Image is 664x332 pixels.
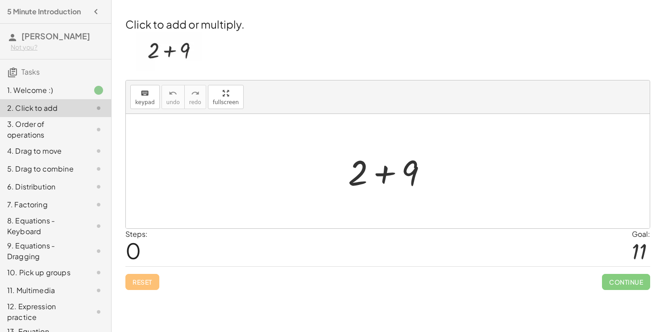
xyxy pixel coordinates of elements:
i: undo [169,88,177,99]
div: 11. Multimedia [7,285,79,296]
button: keyboardkeypad [130,85,160,109]
div: 1. Welcome :) [7,85,79,96]
button: fullscreen [208,85,244,109]
label: Steps: [125,229,148,239]
div: 12. Expression practice [7,301,79,323]
div: Not you? [11,43,104,52]
i: Task not started. [93,164,104,174]
i: Task not started. [93,146,104,156]
div: 3. Order of operations [7,119,79,140]
button: redoredo [184,85,206,109]
span: undo [166,99,180,105]
i: Task not started. [93,285,104,296]
span: fullscreen [213,99,239,105]
i: Task not started. [93,246,104,256]
div: 4. Drag to move [7,146,79,156]
div: 2. Click to add [7,103,79,113]
i: Task not started. [93,267,104,278]
div: 10. Pick up groups [7,267,79,278]
span: Tasks [21,67,40,76]
div: 7. Factoring [7,199,79,210]
i: keyboard [141,88,149,99]
i: Task not started. [93,103,104,113]
i: Task not started. [93,199,104,210]
div: 6. Distribution [7,181,79,192]
i: Task not started. [93,307,104,317]
i: redo [191,88,199,99]
i: Task finished. [93,85,104,96]
h4: 5 Minute Introduction [7,6,81,17]
i: Task not started. [93,124,104,135]
span: 0 [125,237,141,264]
i: Task not started. [93,221,104,231]
span: redo [189,99,201,105]
i: Task not started. [93,181,104,192]
img: acc24cad2d66776ab3378aca534db7173dae579742b331bb719a8ca59f72f8de.webp [136,32,202,71]
span: [PERSON_NAME] [21,31,90,41]
span: keypad [135,99,155,105]
div: 5. Drag to combine [7,164,79,174]
h2: Click to add or multiply. [125,17,650,32]
div: 9. Equations - Dragging [7,240,79,262]
button: undoundo [162,85,185,109]
div: Goal: [632,229,650,240]
div: 8. Equations - Keyboard [7,215,79,237]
